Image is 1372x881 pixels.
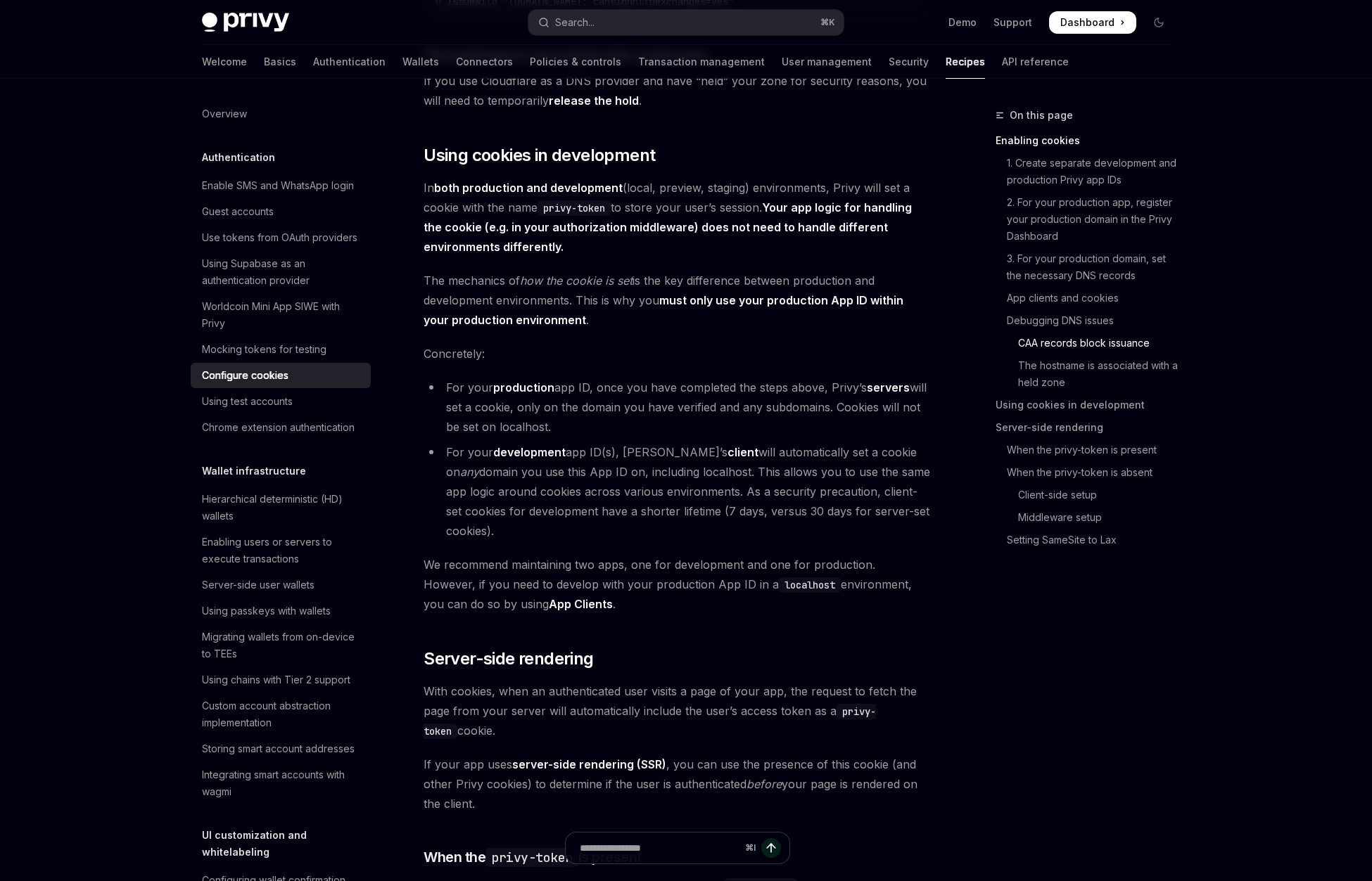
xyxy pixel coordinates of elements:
[191,337,371,362] a: Mocking tokens for testing
[191,624,371,667] a: Migrating wallets from on-device to TEEs
[202,697,362,731] div: Custom account abstraction implementation
[996,506,1181,529] a: Middleware setup
[191,598,371,624] a: Using passkeys with wallets
[996,152,1181,191] a: 1. Create separate development and production Privy app IDs
[424,178,931,257] span: In (local, preview, staging) environments, Privy will set a cookie with the name to store your us...
[313,45,386,79] a: Authentication
[538,200,611,216] code: privy-token
[948,15,977,30] a: Demo
[202,45,247,79] a: Welcome
[996,529,1181,551] a: Setting SameSite to Lax
[202,766,362,800] div: Integrating smart accounts with wagmi
[191,693,371,735] a: Custom account abstraction implementation
[520,274,633,288] em: how the cookie is set
[191,294,371,336] a: Worldcoin Mini App SIWE with Privy
[424,293,903,327] strong: must only use your production App ID within your production environment
[202,229,357,246] div: Use tokens from OAuth providers
[191,225,371,250] a: Use tokens from OAuth providers
[996,394,1181,416] a: Using cookies in development
[996,309,1181,332] a: Debugging DNS issues
[424,71,931,110] span: If you use Cloudflare as a DNS provider and have “held” your zone for security reasons, you will ...
[946,45,985,79] a: Recipes
[761,838,781,858] button: Send message
[528,10,844,35] button: Open search
[747,777,782,791] em: before
[996,461,1181,484] a: When the privy-token is absent
[202,419,355,436] div: Chrome extension authentication
[434,181,623,195] strong: both production and development
[512,757,666,771] strong: server-side rendering (SSR)
[996,191,1181,247] a: 2. For your production app, register your production domain in the Privy Dashboard
[530,45,621,79] a: Policies & controls
[191,251,371,293] a: Using Supabase as an authentication provider
[191,667,371,693] a: Using chains with Tier 2 support
[996,332,1181,354] a: CAA records block issuance
[202,341,326,358] div: Mocking tokens for testing
[996,484,1181,506] a: Client-side setup
[1060,15,1114,30] span: Dashboard
[191,487,371,529] a: Hierarchical deterministic (HD) wallets
[996,129,1181,152] a: Enabling cookies
[202,827,371,861] h5: UI customization and whitelabeling
[424,754,931,814] span: If your app uses , you can use the presence of this cookie (and other Privy cookies) to determine...
[191,736,371,761] a: Storing smart account addresses
[202,603,331,619] div: Using passkeys with wallets
[996,247,1181,287] a: 3. For your production domain, set the necessary DNS records
[493,445,566,459] strong: development
[191,415,371,440] a: Chrome extension authentication
[191,101,371,127] a: Overview
[191,363,371,388] a: Configure cookies
[191,572,371,598] a: Server-side user wallets
[202,577,315,593] div: Server-side user wallets
[996,416,1181,439] a: Server-side rendering
[202,463,306,480] h5: Wallet infrastructure
[424,555,931,614] span: We recommend maintaining two apps, one for development and one for production. However, if you ne...
[549,94,639,108] a: release the hold
[202,534,362,567] div: Enabling users or servers to execute transactions
[782,45,872,79] a: User management
[1148,11,1170,34] button: Toggle dark mode
[779,577,841,593] code: localhost
[424,144,655,167] span: Using cookies in development
[424,648,593,670] span: Server-side rendering
[889,45,929,79] a: Security
[996,439,1181,461] a: When the privy-token is present
[996,287,1181,309] a: App clients and cookies
[202,740,355,757] div: Storing smart account addresses
[993,15,1032,30] a: Support
[638,45,765,79] a: Transaction management
[424,200,912,254] strong: Your app logic for handling the cookie (e.g. in your authorization middleware) does not need to h...
[1002,45,1069,79] a: API reference
[728,445,758,459] strong: client
[191,762,371,804] a: Integrating smart accounts with wagmi
[202,203,274,220] div: Guest accounts
[555,14,595,31] div: Search...
[549,597,613,612] a: App Clients
[493,380,554,394] strong: production
[202,367,288,384] div: Configure cookies
[202,105,247,122] div: Overview
[867,380,910,394] strong: servers
[402,45,439,79] a: Wallets
[191,173,371,198] a: Enable SMS and WhatsApp login
[1010,107,1073,124] span: On this page
[460,465,479,479] em: any
[996,354,1181,394] a: The hostname is associated with a held zone
[424,681,931,740] span: With cookies, when an authenticated user visits a page of your app, the request to fetch the page...
[1049,11,1136,34] a: Dashboard
[202,629,362,662] div: Migrating wallets from on-device to TEEs
[202,177,354,194] div: Enable SMS and WhatsApp login
[424,378,931,437] li: For your app ID, once you have completed the steps above, Privy’s will set a cookie, only on the ...
[264,45,296,79] a: Basics
[424,271,931,330] span: The mechanics of is the key difference between production and development environments. This is w...
[202,491,362,525] div: Hierarchical deterministic (HD) wallets
[202,13,289,32] img: dark logo
[202,671,350,688] div: Using chains with Tier 2 support
[191,199,371,224] a: Guest accounts
[202,255,362,289] div: Using Supabase as an authentication provider
[456,45,513,79] a: Connectors
[424,442,931,541] li: For your app ID(s), [PERSON_NAME]’s will automatically set a cookie on domain you use this App ID...
[424,344,931,364] span: Concretely:
[191,529,371,572] a: Enabling users or servers to execute transactions
[820,17,835,28] span: ⌘ K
